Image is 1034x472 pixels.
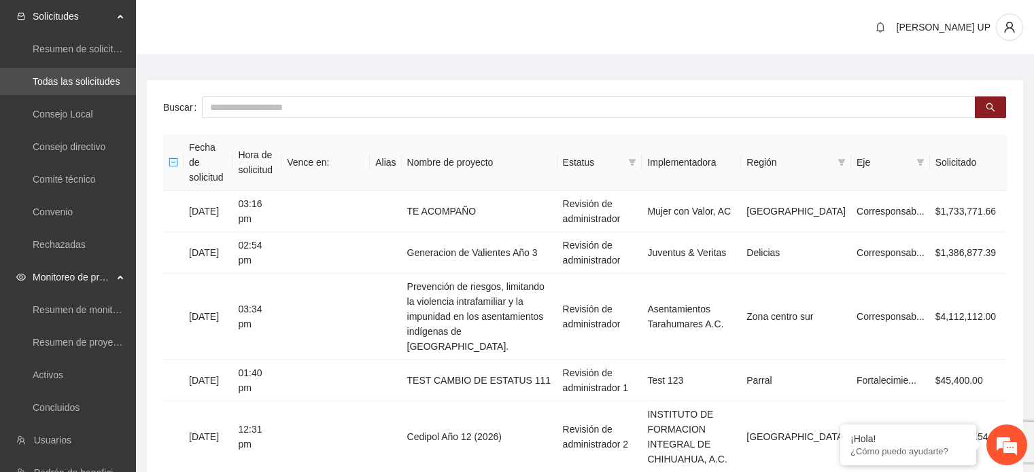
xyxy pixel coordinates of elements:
span: filter [838,158,846,166]
td: Test 123 [642,360,741,401]
span: search [986,103,995,113]
button: bell [869,16,891,38]
span: minus-square [169,158,178,167]
span: Corresponsab... [857,247,925,258]
a: Resumen de solicitudes por aprobar [33,43,186,54]
button: search [975,96,1006,118]
a: Rechazadas [33,239,86,250]
a: Consejo Local [33,109,93,120]
td: Revisión de administrador [557,232,642,274]
td: Juventus & Veritas [642,232,741,274]
td: Asentamientos Tarahumares A.C. [642,274,741,360]
td: [DATE] [184,360,232,401]
span: Fortalecimie... [857,375,916,386]
td: 01:40 pm [232,360,281,401]
th: Implementadora [642,134,741,191]
td: [DATE] [184,274,232,360]
a: Resumen de monitoreo [33,304,132,315]
th: Fecha de solicitud [184,134,232,191]
a: Activos [33,369,63,380]
th: Alias [370,134,401,191]
span: bell [870,22,891,33]
td: Revisión de administrador [557,191,642,232]
td: 02:54 pm [232,232,281,274]
span: filter [628,158,636,166]
span: filter [835,152,848,173]
span: Estatus [563,155,623,170]
td: TEST CAMBIO DE ESTATUS 111 [402,360,557,401]
td: TE ACOMPAÑO [402,191,557,232]
a: Comité técnico [33,174,96,185]
td: $1,733,771.66 [930,191,1007,232]
a: Concluidos [33,402,80,413]
span: Solicitudes [33,3,113,30]
td: $45,400.00 [930,360,1007,401]
td: $4,112,112.00 [930,274,1007,360]
td: Revisión de administrador 1 [557,360,642,401]
td: 03:16 pm [232,191,281,232]
span: Corresponsab... [857,311,925,322]
td: 03:34 pm [232,274,281,360]
span: eye [16,272,26,282]
a: Todas las solicitudes [33,76,120,87]
td: Zona centro sur [741,274,851,360]
span: Eje [857,155,911,170]
span: Monitoreo de proyectos [33,264,113,291]
td: [DATE] [184,191,232,232]
span: inbox [16,12,26,21]
a: Usuarios [34,435,71,446]
span: Corresponsab... [857,206,925,217]
th: Hora de solicitud [232,134,281,191]
td: Delicias [741,232,851,274]
span: filter [625,152,639,173]
span: user [997,21,1022,33]
th: Vence en: [281,134,370,191]
td: [GEOGRAPHIC_DATA] [741,191,851,232]
a: Convenio [33,206,73,217]
th: Nombre de proyecto [402,134,557,191]
p: ¿Cómo puedo ayudarte? [850,446,966,456]
a: Consejo directivo [33,141,105,152]
td: [DATE] [184,232,232,274]
td: $1,386,877.39 [930,232,1007,274]
td: Revisión de administrador [557,274,642,360]
span: Región [746,155,832,170]
span: filter [914,152,927,173]
div: ¡Hola! [850,433,966,444]
td: Parral [741,360,851,401]
span: [PERSON_NAME] UP [897,22,990,33]
td: Mujer con Valor, AC [642,191,741,232]
label: Buscar [163,96,202,118]
td: Generacion de Valientes Año 3 [402,232,557,274]
td: Prevención de riesgos, limitando la violencia intrafamiliar y la impunidad en los asentamientos i... [402,274,557,360]
th: Solicitado [930,134,1007,191]
a: Resumen de proyectos aprobados [33,337,178,348]
button: user [996,14,1023,41]
span: filter [916,158,925,166]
